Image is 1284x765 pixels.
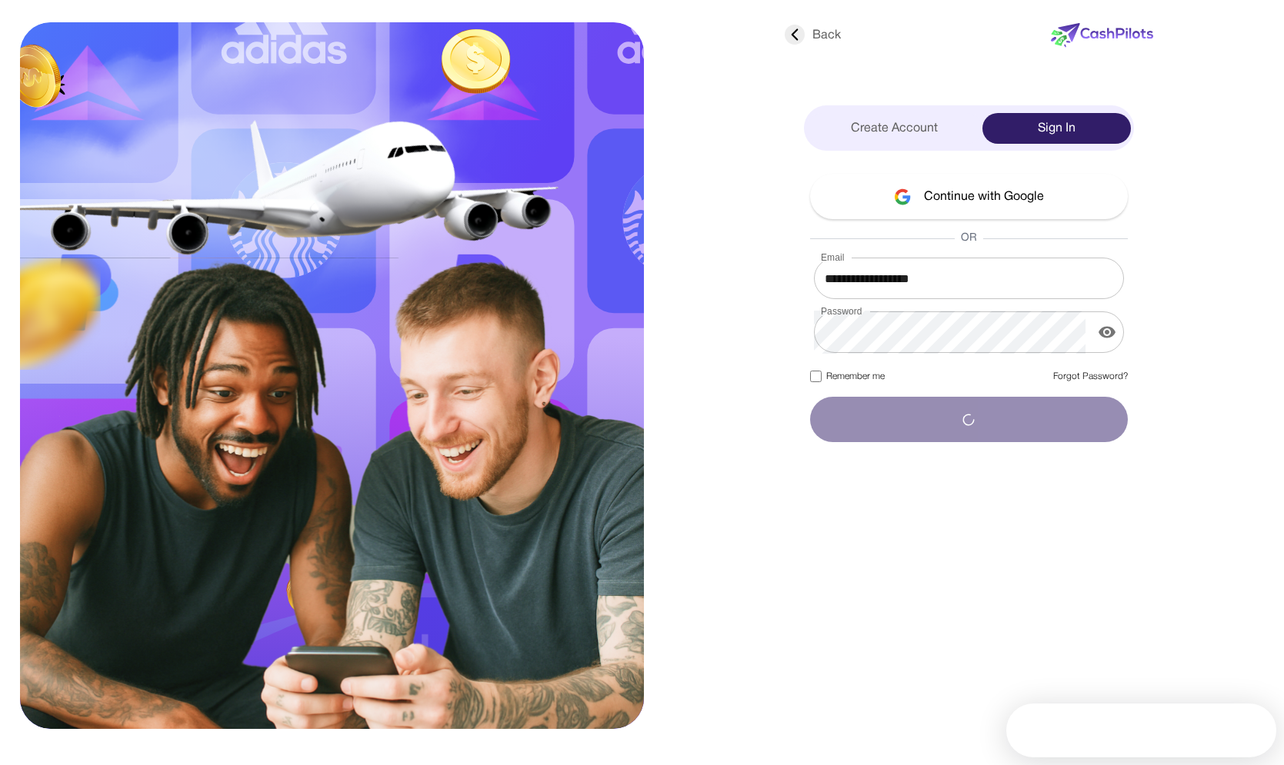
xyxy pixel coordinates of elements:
div: Sign In [982,113,1131,144]
button: Continue with Google [810,174,1128,219]
label: Password [821,304,862,318]
iframe: Intercom live chat [1232,713,1269,750]
img: sing-in.svg [20,22,644,729]
label: Remember me [810,370,885,384]
span: OR [955,231,983,246]
div: Create Account [807,113,983,144]
div: Back [785,26,841,45]
label: Email [821,251,845,264]
img: google-logo.svg [894,188,912,205]
img: new-logo.svg [1051,23,1153,48]
a: Forgot Password? [1053,370,1128,384]
button: display the password [1092,317,1122,348]
iframe: Intercom live chat discovery launcher [1006,703,1276,757]
input: Remember me [810,371,822,382]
